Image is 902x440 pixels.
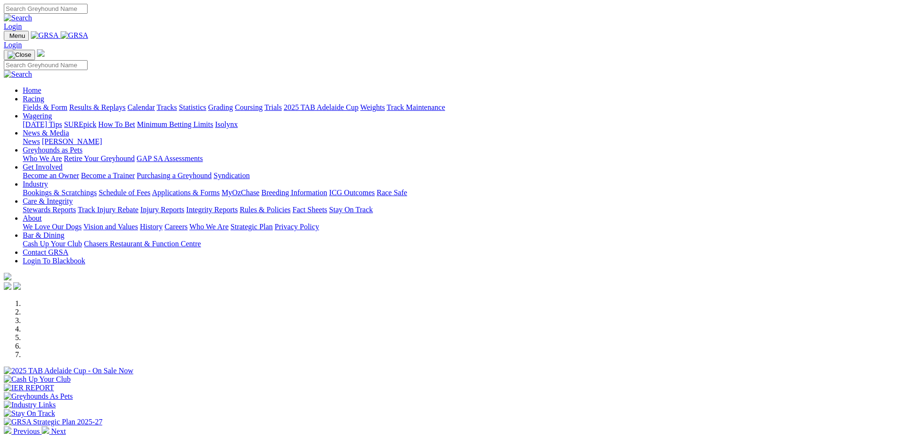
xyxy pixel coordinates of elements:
a: Greyhounds as Pets [23,146,82,154]
a: GAP SA Assessments [137,154,203,162]
a: Privacy Policy [275,223,319,231]
img: GRSA [31,31,59,40]
a: Industry [23,180,48,188]
button: Toggle navigation [4,31,29,41]
div: Care & Integrity [23,206,898,214]
a: Who We Are [189,223,229,231]
a: Stay On Track [329,206,373,214]
button: Toggle navigation [4,50,35,60]
a: Who We Are [23,154,62,162]
a: Vision and Values [83,223,138,231]
a: Login To Blackbook [23,257,85,265]
a: SUREpick [64,120,96,128]
a: Strategic Plan [231,223,273,231]
a: Bookings & Scratchings [23,189,97,197]
div: Racing [23,103,898,112]
div: News & Media [23,137,898,146]
a: Breeding Information [261,189,327,197]
img: Greyhounds As Pets [4,392,73,401]
a: Stewards Reports [23,206,76,214]
img: GRSA Strategic Plan 2025-27 [4,418,102,426]
a: Chasers Restaurant & Function Centre [84,240,201,248]
a: MyOzChase [222,189,259,197]
img: logo-grsa-white.png [37,49,45,57]
a: Tracks [157,103,177,111]
a: News & Media [23,129,69,137]
div: Get Involved [23,171,898,180]
a: Become an Owner [23,171,79,180]
a: Care & Integrity [23,197,73,205]
a: Weights [360,103,385,111]
a: Track Injury Rebate [78,206,138,214]
a: Track Maintenance [387,103,445,111]
a: Home [23,86,41,94]
a: Rules & Policies [240,206,291,214]
a: Calendar [127,103,155,111]
a: Fact Sheets [293,206,327,214]
a: 2025 TAB Adelaide Cup [284,103,358,111]
a: Careers [164,223,188,231]
a: [PERSON_NAME] [42,137,102,145]
img: Close [8,51,31,59]
div: About [23,223,898,231]
a: Purchasing a Greyhound [137,171,212,180]
a: Cash Up Your Club [23,240,82,248]
input: Search [4,4,88,14]
a: Wagering [23,112,52,120]
a: Isolynx [215,120,238,128]
img: chevron-right-pager-white.svg [42,426,49,434]
img: Search [4,14,32,22]
img: facebook.svg [4,282,11,290]
img: 2025 TAB Adelaide Cup - On Sale Now [4,367,134,375]
a: Get Involved [23,163,63,171]
a: Injury Reports [140,206,184,214]
a: Schedule of Fees [98,189,150,197]
a: Login [4,22,22,30]
img: Search [4,70,32,79]
a: Results & Replays [69,103,125,111]
a: How To Bet [98,120,135,128]
a: Fields & Form [23,103,67,111]
span: Previous [13,427,40,435]
img: chevron-left-pager-white.svg [4,426,11,434]
a: ICG Outcomes [329,189,375,197]
a: Previous [4,427,42,435]
a: Integrity Reports [186,206,238,214]
img: twitter.svg [13,282,21,290]
a: Retire Your Greyhound [64,154,135,162]
a: Racing [23,95,44,103]
a: History [140,223,162,231]
a: Minimum Betting Limits [137,120,213,128]
img: IER REPORT [4,384,54,392]
img: Cash Up Your Club [4,375,71,384]
a: Statistics [179,103,206,111]
a: Coursing [235,103,263,111]
a: Contact GRSA [23,248,68,256]
a: News [23,137,40,145]
a: About [23,214,42,222]
img: logo-grsa-white.png [4,273,11,280]
div: Industry [23,189,898,197]
a: Bar & Dining [23,231,64,239]
a: Next [42,427,66,435]
a: Trials [264,103,282,111]
span: Menu [9,32,25,39]
a: Grading [208,103,233,111]
div: Wagering [23,120,898,129]
a: Become a Trainer [81,171,135,180]
a: Race Safe [376,189,407,197]
img: Industry Links [4,401,56,409]
input: Search [4,60,88,70]
img: GRSA [61,31,89,40]
img: Stay On Track [4,409,55,418]
a: Applications & Forms [152,189,220,197]
div: Bar & Dining [23,240,898,248]
a: We Love Our Dogs [23,223,81,231]
div: Greyhounds as Pets [23,154,898,163]
a: [DATE] Tips [23,120,62,128]
a: Syndication [214,171,250,180]
span: Next [51,427,66,435]
a: Login [4,41,22,49]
